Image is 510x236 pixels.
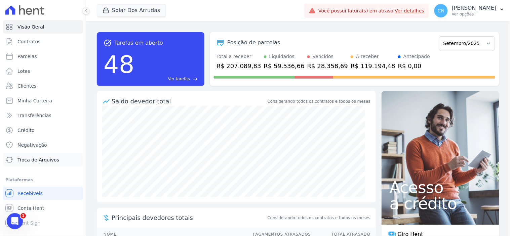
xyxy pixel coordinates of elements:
[17,38,40,45] span: Contratos
[356,53,379,60] div: A receber
[17,97,52,104] span: Minha Carteira
[217,53,261,60] div: Total a receber
[17,156,59,163] span: Troca de Arquivos
[17,23,44,30] span: Visão Geral
[17,68,30,75] span: Lotes
[429,1,510,20] button: CR [PERSON_NAME] Ver opções
[112,97,266,106] div: Saldo devedor total
[137,76,198,82] a: Ver tarefas east
[268,98,370,104] div: Considerando todos os contratos e todos os meses
[3,187,83,200] a: Recebíveis
[3,124,83,137] a: Crédito
[17,190,43,197] span: Recebíveis
[398,61,430,70] div: R$ 0,00
[3,153,83,167] a: Troca de Arquivos
[7,213,23,229] iframe: Intercom live chat
[3,35,83,48] a: Contratos
[3,64,83,78] a: Lotes
[452,5,497,11] p: [PERSON_NAME]
[318,7,424,14] span: Você possui fatura(s) em atraso.
[390,179,491,195] span: Acesso
[452,11,497,17] p: Ver opções
[17,53,37,60] span: Parcelas
[168,76,190,82] span: Ver tarefas
[264,61,305,70] div: R$ 59.536,66
[114,39,163,47] span: Tarefas em aberto
[307,61,348,70] div: R$ 28.358,69
[403,53,430,60] div: Antecipado
[5,176,80,184] div: Plataformas
[104,47,134,82] div: 48
[3,79,83,93] a: Clientes
[193,77,198,82] span: east
[104,39,112,47] span: task_alt
[17,142,47,148] span: Negativação
[351,61,395,70] div: R$ 119.194,48
[3,94,83,107] a: Minha Carteira
[17,112,51,119] span: Transferências
[438,8,444,13] span: CR
[3,50,83,63] a: Parcelas
[395,8,425,13] a: Ver detalhes
[17,205,44,211] span: Conta Hent
[17,83,36,89] span: Clientes
[268,215,370,221] span: Considerando todos os contratos e todos os meses
[217,61,261,70] div: R$ 207.089,83
[3,201,83,215] a: Conta Hent
[390,195,491,211] span: a crédito
[97,4,166,17] button: Solar Dos Arrudas
[17,127,35,134] span: Crédito
[21,213,26,219] span: 1
[227,39,280,47] div: Posição de parcelas
[269,53,295,60] div: Liquidados
[313,53,334,60] div: Vencidos
[112,213,266,222] span: Principais devedores totais
[3,109,83,122] a: Transferências
[3,20,83,34] a: Visão Geral
[3,138,83,152] a: Negativação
